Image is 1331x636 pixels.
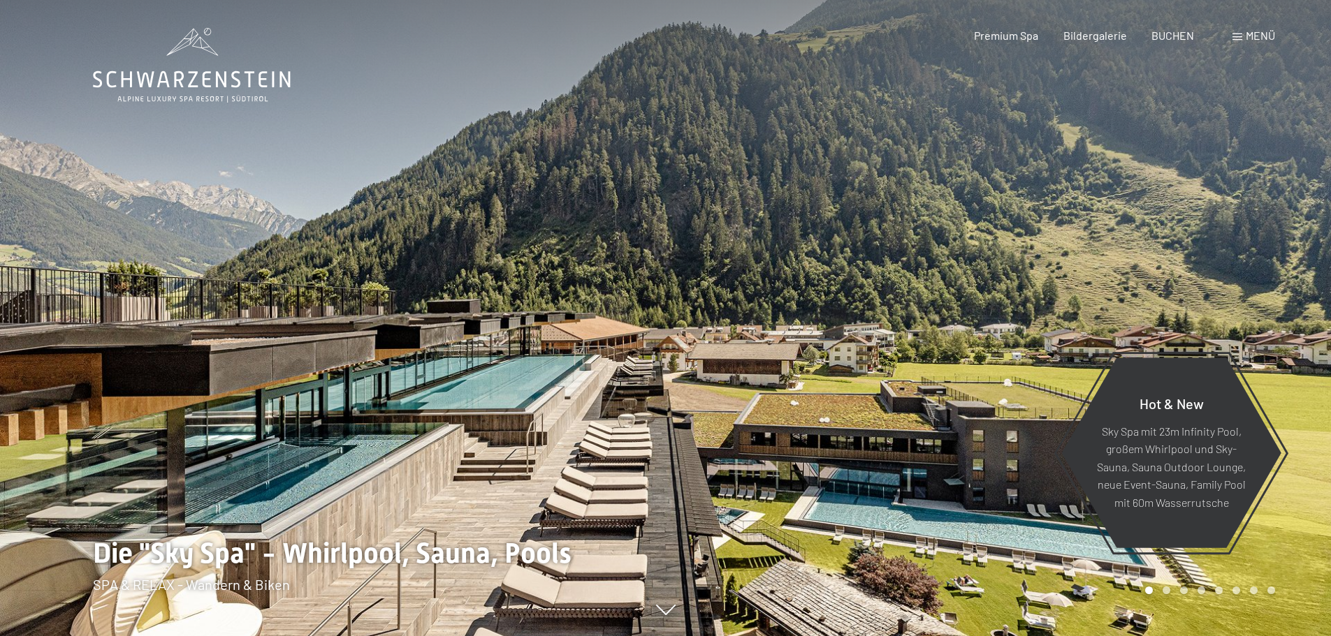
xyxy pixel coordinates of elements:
div: Carousel Page 8 [1267,586,1275,594]
div: Carousel Page 7 [1250,586,1258,594]
a: Hot & New Sky Spa mit 23m Infinity Pool, großem Whirlpool und Sky-Sauna, Sauna Outdoor Lounge, ne... [1061,357,1282,549]
p: Sky Spa mit 23m Infinity Pool, großem Whirlpool und Sky-Sauna, Sauna Outdoor Lounge, neue Event-S... [1096,422,1247,511]
a: BUCHEN [1151,29,1194,42]
div: Carousel Page 4 [1198,586,1205,594]
div: Carousel Page 1 (Current Slide) [1145,586,1153,594]
a: Bildergalerie [1063,29,1127,42]
div: Carousel Page 3 [1180,586,1188,594]
a: Premium Spa [974,29,1038,42]
div: Carousel Page 2 [1163,586,1170,594]
div: Carousel Page 6 [1232,586,1240,594]
span: Hot & New [1140,394,1204,411]
div: Carousel Pagination [1140,586,1275,594]
div: Carousel Page 5 [1215,586,1223,594]
span: Menü [1246,29,1275,42]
